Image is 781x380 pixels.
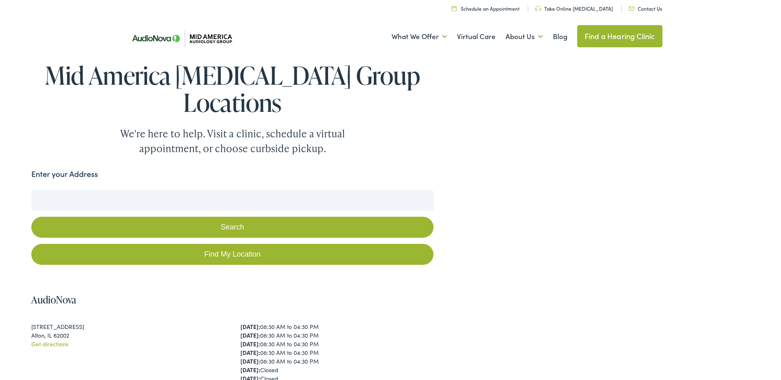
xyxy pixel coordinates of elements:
[506,21,543,52] a: About Us
[240,331,260,339] strong: [DATE]:
[31,340,68,348] a: Get directions
[392,21,447,52] a: What We Offer
[535,6,541,11] img: utility icon
[31,217,434,238] button: Search
[553,21,567,52] a: Blog
[240,357,260,365] strong: [DATE]:
[629,5,662,12] a: Contact Us
[31,190,434,211] input: Enter your address or zip code
[452,6,457,11] img: utility icon
[31,293,76,306] a: AudioNova
[535,5,613,12] a: Take Online [MEDICAL_DATA]
[452,5,520,12] a: Schedule an Appointment
[240,348,260,357] strong: [DATE]:
[457,21,496,52] a: Virtual Care
[629,7,634,11] img: utility icon
[240,322,260,331] strong: [DATE]:
[240,366,260,374] strong: [DATE]:
[31,244,434,265] a: Find My Location
[577,25,662,47] a: Find a Hearing Clinic
[31,168,98,180] label: Enter your Address
[31,62,434,116] h1: Mid America [MEDICAL_DATA] Group Locations
[31,331,224,340] div: Alton, IL 62002
[101,126,364,156] div: We're here to help. Visit a clinic, schedule a virtual appointment, or choose curbside pickup.
[31,322,224,331] div: [STREET_ADDRESS]
[240,340,260,348] strong: [DATE]:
